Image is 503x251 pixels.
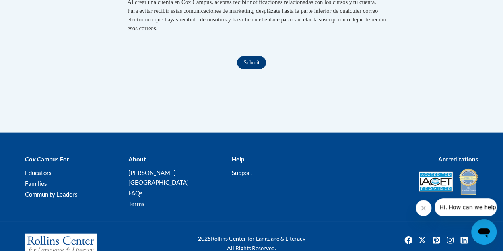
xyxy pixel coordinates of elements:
span: Hi. How can we help? [5,6,64,12]
a: Twitter [416,234,429,247]
img: IDA® Accredited [458,168,478,196]
a: Families [25,180,47,187]
iframe: Message from company [435,198,497,216]
iframe: Close message [416,200,431,216]
a: Terms [128,200,144,207]
img: Facebook icon [402,234,415,247]
span: 2025 [198,235,211,242]
a: Linkedin [458,234,470,247]
a: Facebook Group [472,234,484,247]
img: Pinterest icon [430,234,443,247]
a: Educators [25,169,52,176]
iframe: Button to launch messaging window [471,219,497,245]
a: Support [231,169,252,176]
a: [PERSON_NAME][GEOGRAPHIC_DATA] [128,169,188,186]
a: Facebook [402,234,415,247]
b: About [128,156,146,163]
a: Pinterest [430,234,443,247]
b: Accreditations [438,156,478,163]
a: Community Leaders [25,191,78,198]
img: Twitter icon [416,234,429,247]
img: Accredited IACET® Provider [419,172,453,192]
input: Submit [237,56,266,69]
a: FAQs [128,189,142,197]
img: Facebook group icon [472,234,484,247]
img: Instagram icon [444,234,456,247]
b: Cox Campus For [25,156,69,163]
b: Help [231,156,244,163]
a: Instagram [444,234,456,247]
img: LinkedIn icon [458,234,470,247]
